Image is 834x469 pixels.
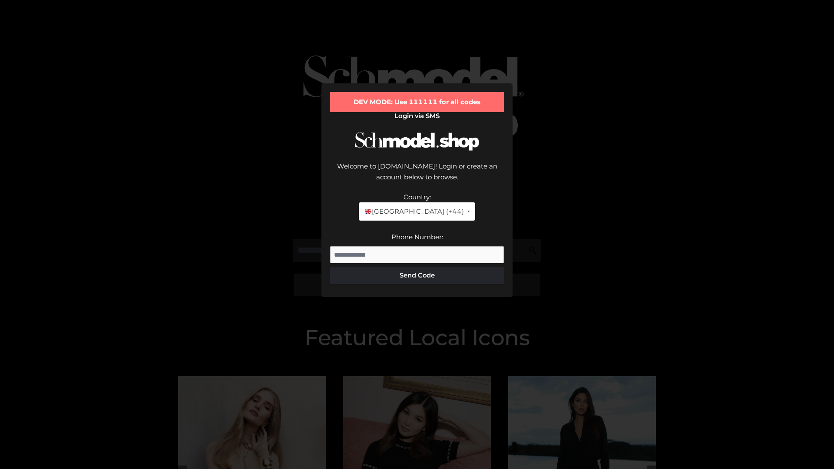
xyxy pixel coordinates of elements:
div: Welcome to [DOMAIN_NAME]! Login or create an account below to browse. [330,161,504,192]
span: [GEOGRAPHIC_DATA] (+44) [364,206,463,217]
div: DEV MODE: Use 111111 for all codes [330,92,504,112]
button: Send Code [330,267,504,284]
label: Country: [404,193,431,201]
img: Schmodel Logo [352,124,482,159]
img: 🇬🇧 [365,208,371,215]
label: Phone Number: [391,233,443,241]
h2: Login via SMS [330,112,504,120]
